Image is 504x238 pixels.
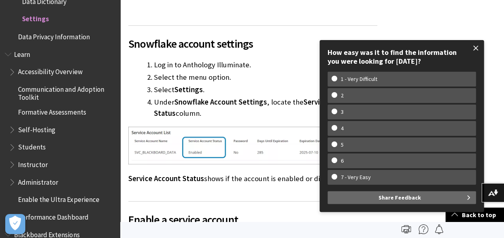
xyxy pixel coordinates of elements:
span: Performance Dashboard [18,210,88,221]
span: Students [18,140,46,151]
li: Select the menu option. [154,72,377,83]
span: Share Feedback [379,191,421,204]
w-span: 6 [332,157,353,164]
w-span: 5 [332,141,353,148]
span: Enable the Ultra Experience [18,193,99,204]
span: Snowflake account settings [128,35,377,52]
li: Select . [154,84,377,95]
li: Under , locate the column. [154,97,377,119]
span: Service Account Status [128,174,204,183]
img: Follow this page [434,224,444,234]
img: The Service Account List, with Service Account Status highlighted [128,127,377,164]
span: Accessibility Overview [18,65,82,76]
a: Back to top [445,208,504,222]
span: Enable a service account [128,211,377,228]
w-span: 1 - Very Difficult [332,76,387,83]
span: Self-Hosting [18,123,55,133]
img: Print [401,224,411,234]
span: Instructor [18,157,48,168]
span: Data Privacy Information [18,30,89,40]
span: Learn [14,47,30,58]
span: Formative Assessments [18,105,86,116]
w-span: 4 [332,125,353,132]
span: Communication and Adoption Toolkit [18,82,115,101]
p: shows if the account is enabled or disabled. [128,173,377,184]
span: Snowflake Account Settings [174,97,267,107]
w-span: 7 - Very Easy [332,174,380,181]
div: How easy was it to find the information you were looking for [DATE]? [328,48,476,65]
button: Share Feedback [328,191,476,204]
nav: Book outline for Blackboard Learn Help [5,47,115,224]
img: More help [419,224,428,234]
span: Settings [174,85,203,94]
button: Open Preferences [5,214,25,234]
li: Log in to Anthology Illuminate. [154,59,377,71]
w-span: 3 [332,109,353,115]
span: Administrator [18,175,58,186]
w-span: 2 [332,92,353,99]
span: Settings [22,12,49,23]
